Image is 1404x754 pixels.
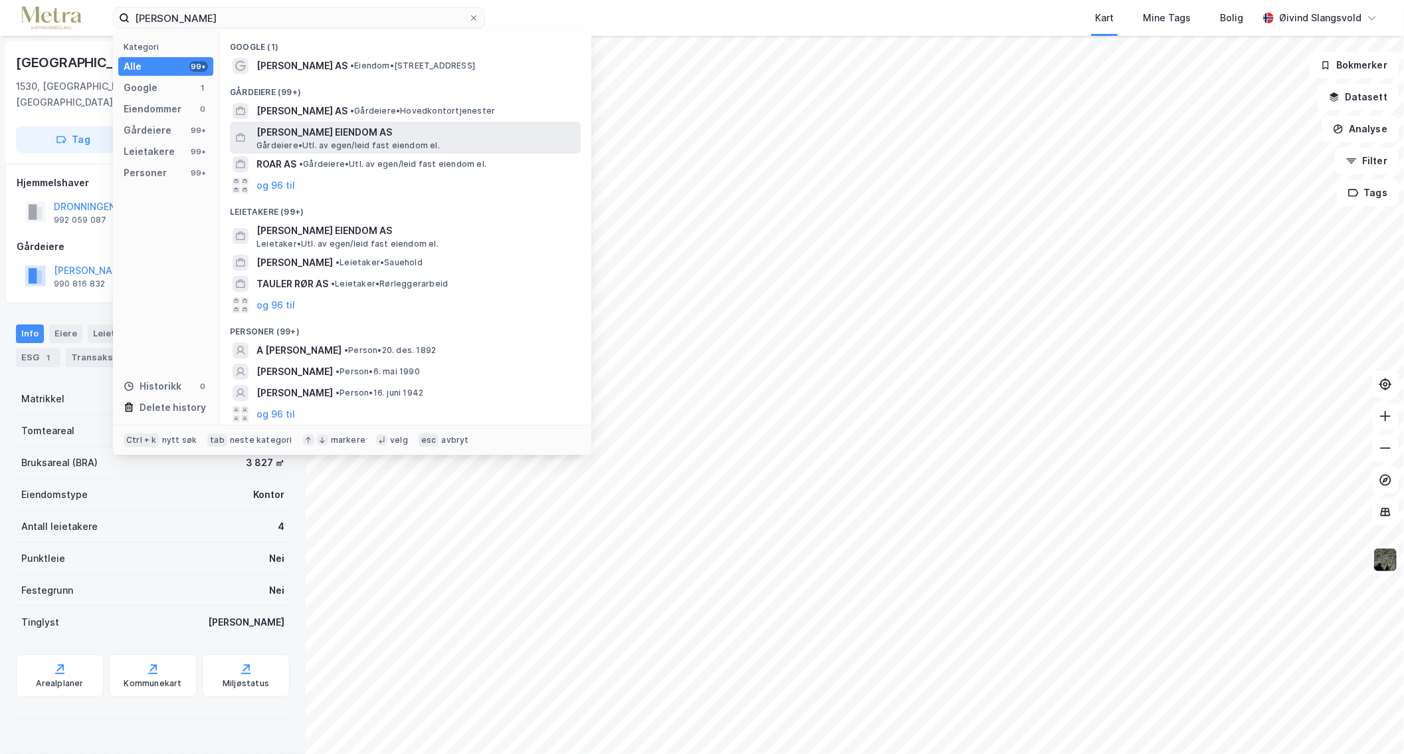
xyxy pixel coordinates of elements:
[441,435,468,445] div: avbryt
[278,519,284,535] div: 4
[223,678,269,689] div: Miljøstatus
[256,103,348,119] span: [PERSON_NAME] AS
[54,215,106,225] div: 992 059 087
[54,279,105,289] div: 990 816 832
[1095,10,1114,26] div: Kart
[124,144,175,160] div: Leietakere
[256,364,333,380] span: [PERSON_NAME]
[189,146,208,157] div: 99+
[344,345,348,355] span: •
[230,435,292,445] div: neste kategori
[21,455,98,471] div: Bruksareal (BRA)
[189,125,208,136] div: 99+
[256,140,440,151] span: Gårdeiere • Utl. av egen/leid fast eiendom el.
[16,52,171,73] div: [GEOGRAPHIC_DATA] 19
[390,435,408,445] div: velg
[17,239,289,255] div: Gårdeiere
[21,423,74,439] div: Tomteareal
[256,297,295,313] button: og 96 til
[21,614,59,630] div: Tinglyst
[124,678,181,689] div: Kommunekart
[16,126,130,153] button: Tag
[197,381,208,392] div: 0
[208,614,284,630] div: [PERSON_NAME]
[219,316,591,340] div: Personer (99+)
[21,391,64,407] div: Matrikkel
[189,61,208,72] div: 99+
[350,61,475,71] span: Eiendom • [STREET_ADDRESS]
[269,551,284,566] div: Nei
[1373,547,1398,572] img: 9k=
[21,582,73,598] div: Festegrunn
[21,7,81,30] img: metra-logo.256734c3b2bbffee19d4.png
[1309,52,1399,78] button: Bokmerker
[350,106,354,116] span: •
[16,324,44,343] div: Info
[256,124,575,140] span: [PERSON_NAME] EIENDOM AS
[42,351,55,364] div: 1
[350,61,354,70] span: •
[49,324,82,343] div: Eiere
[336,388,340,398] span: •
[16,348,60,367] div: ESG
[256,406,295,422] button: og 96 til
[1279,10,1361,26] div: Øivind Slangsvold
[256,239,439,249] span: Leietaker • Utl. av egen/leid fast eiendom el.
[21,551,65,566] div: Punktleie
[336,366,420,377] span: Person • 6. mai 1990
[1335,148,1399,174] button: Filter
[219,76,591,100] div: Gårdeiere (99+)
[1143,10,1191,26] div: Mine Tags
[124,122,171,138] div: Gårdeiere
[124,59,142,74] div: Alle
[299,159,486,170] span: Gårdeiere • Utl. av egen/leid fast eiendom el.
[336,366,340,376] span: •
[331,435,365,445] div: markere
[253,487,284,503] div: Kontor
[336,388,423,398] span: Person • 16. juni 1942
[1318,84,1399,110] button: Datasett
[256,385,333,401] span: [PERSON_NAME]
[256,156,296,172] span: ROAR AS
[21,519,98,535] div: Antall leietakere
[124,80,157,96] div: Google
[331,279,448,289] span: Leietaker • Rørleggerarbeid
[189,168,208,178] div: 99+
[336,257,340,267] span: •
[256,178,295,193] button: og 96 til
[256,58,348,74] span: [PERSON_NAME] AS
[419,434,439,447] div: esc
[66,348,157,367] div: Transaksjoner
[197,82,208,93] div: 1
[124,101,181,117] div: Eiendommer
[124,42,213,52] div: Kategori
[21,487,88,503] div: Eiendomstype
[1338,690,1404,754] iframe: Chat Widget
[1220,10,1243,26] div: Bolig
[17,175,289,191] div: Hjemmelshaver
[269,582,284,598] div: Nei
[1337,180,1399,206] button: Tags
[124,434,159,447] div: Ctrl + k
[197,104,208,114] div: 0
[124,378,181,394] div: Historikk
[1322,116,1399,142] button: Analyse
[36,678,83,689] div: Arealplaner
[350,106,495,116] span: Gårdeiere • Hovedkontortjenester
[256,255,333,271] span: [PERSON_NAME]
[140,400,206,416] div: Delete history
[162,435,197,445] div: nytt søk
[256,276,328,292] span: TAULER RØR AS
[88,324,161,343] div: Leietakere
[219,31,591,55] div: Google (1)
[1338,690,1404,754] div: Kontrollprogram for chat
[130,8,468,28] input: Søk på adresse, matrikkel, gårdeiere, leietakere eller personer
[331,279,335,289] span: •
[124,165,167,181] div: Personer
[344,345,436,356] span: Person • 20. des. 1892
[299,159,303,169] span: •
[207,434,227,447] div: tab
[256,223,575,239] span: [PERSON_NAME] EIENDOM AS
[16,78,233,110] div: 1530, [GEOGRAPHIC_DATA], [GEOGRAPHIC_DATA]
[256,342,342,358] span: A [PERSON_NAME]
